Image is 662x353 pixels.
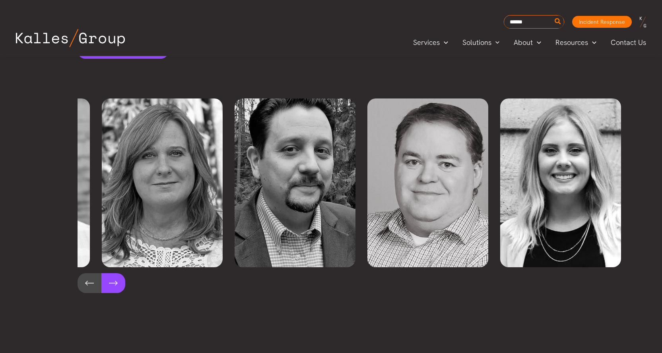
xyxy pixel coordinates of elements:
[533,37,541,48] span: Menu Toggle
[413,37,440,48] span: Services
[16,29,125,47] img: Kalles Group
[555,37,588,48] span: Resources
[611,37,646,48] span: Contact Us
[604,37,654,48] a: Contact Us
[455,37,507,48] a: SolutionsMenu Toggle
[462,37,491,48] span: Solutions
[548,37,604,48] a: ResourcesMenu Toggle
[507,37,548,48] a: AboutMenu Toggle
[553,15,563,28] button: Search
[406,37,455,48] a: ServicesMenu Toggle
[440,37,448,48] span: Menu Toggle
[406,36,654,49] nav: Primary Site Navigation
[588,37,596,48] span: Menu Toggle
[514,37,533,48] span: About
[491,37,500,48] span: Menu Toggle
[572,16,632,28] a: Incident Response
